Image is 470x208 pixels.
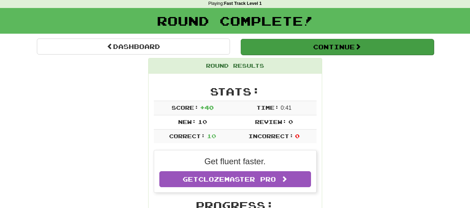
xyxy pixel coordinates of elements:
span: Score: [172,104,199,111]
span: Correct: [169,133,205,139]
button: Continue [241,39,434,55]
span: 0 [288,118,293,125]
a: Dashboard [37,39,230,55]
span: New: [178,118,196,125]
h1: Round Complete! [2,14,468,28]
div: Round Results [149,58,322,74]
span: Clozemaster Pro [198,175,276,183]
strong: Fast Track Level 1 [224,1,262,6]
span: Incorrect: [248,133,294,139]
p: Get fluent faster. [159,156,311,167]
span: + 40 [200,104,214,111]
span: Review: [255,118,287,125]
h2: Stats: [154,86,317,97]
span: Time: [256,104,279,111]
span: 0 [295,133,300,139]
span: 10 [207,133,216,139]
span: 10 [198,118,207,125]
span: 0 : 41 [281,105,292,111]
a: GetClozemaster Pro [159,171,311,187]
